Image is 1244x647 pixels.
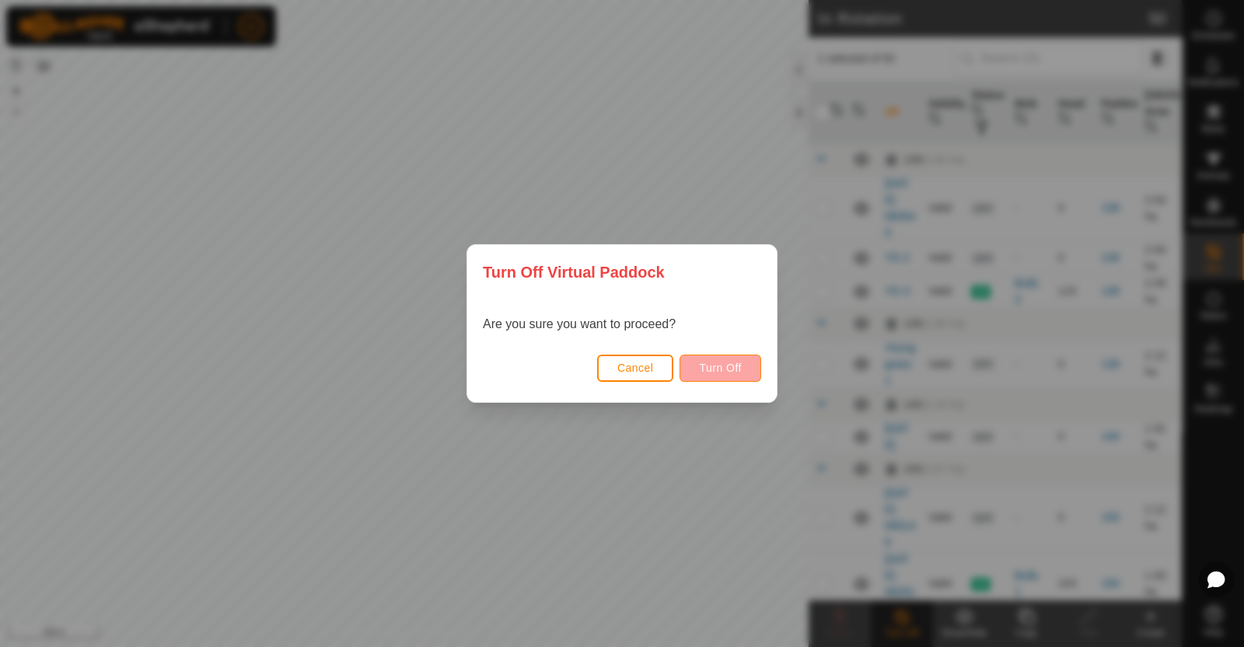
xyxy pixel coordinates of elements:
[699,362,742,374] span: Turn Off
[483,261,665,284] span: Turn Off Virtual Paddock
[617,362,654,374] span: Cancel
[680,355,761,382] button: Turn Off
[597,355,674,382] button: Cancel
[483,315,676,334] p: Are you sure you want to proceed?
